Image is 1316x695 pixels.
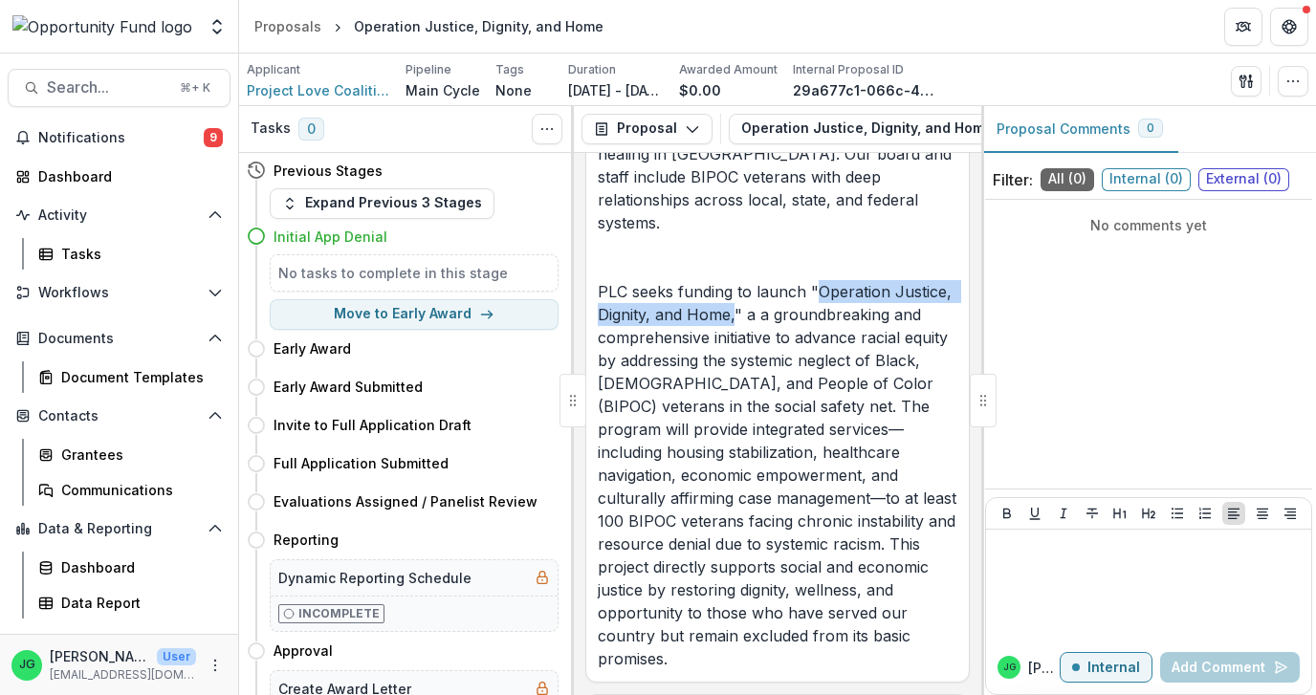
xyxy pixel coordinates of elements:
[274,453,449,473] h4: Full Application Submitted
[274,491,537,511] h4: Evaluations Assigned / Panelist Review
[679,80,721,100] p: $0.00
[8,513,230,544] button: Open Data & Reporting
[47,78,168,97] span: Search...
[1060,652,1152,683] button: Internal
[1028,658,1060,678] p: [PERSON_NAME]
[1023,502,1046,525] button: Underline
[406,80,480,100] p: Main Cycle
[251,120,291,137] h3: Tasks
[568,61,616,78] p: Duration
[61,367,215,387] div: Document Templates
[270,188,494,219] button: Expand Previous 3 Stages
[61,557,215,577] div: Dashboard
[38,408,200,424] span: Contacts
[38,521,200,537] span: Data & Reporting
[1198,168,1289,191] span: External ( 0 )
[247,12,329,40] a: Proposals
[495,61,524,78] p: Tags
[31,361,230,393] a: Document Templates
[1052,502,1075,525] button: Italicize
[8,323,230,354] button: Open Documents
[1108,502,1131,525] button: Heading 1
[532,114,562,144] button: Toggle View Cancelled Tasks
[8,122,230,153] button: Notifications9
[254,16,321,36] div: Proposals
[1251,502,1274,525] button: Align Center
[38,130,204,146] span: Notifications
[61,445,215,465] div: Grantees
[38,331,200,347] span: Documents
[1041,168,1094,191] span: All ( 0 )
[1194,502,1217,525] button: Ordered List
[1160,652,1300,683] button: Add Comment
[274,377,423,397] h4: Early Award Submitted
[1279,502,1302,525] button: Align Right
[204,128,223,147] span: 9
[1222,502,1245,525] button: Align Left
[270,299,559,330] button: Move to Early Award
[354,16,603,36] div: Operation Justice, Dignity, and Home
[8,69,230,107] button: Search...
[8,161,230,192] a: Dashboard
[406,61,451,78] p: Pipeline
[19,659,35,671] div: Jake Goodman
[679,61,778,78] p: Awarded Amount
[996,502,1019,525] button: Bold
[993,168,1033,191] p: Filter:
[1166,502,1189,525] button: Bullet List
[278,263,550,283] h5: No tasks to complete in this stage
[274,530,339,550] h4: Reporting
[1147,121,1154,135] span: 0
[274,641,333,661] h4: Approval
[568,80,664,100] p: [DATE] - [DATE]
[274,161,383,181] h4: Previous Stages
[1087,660,1140,676] p: Internal
[38,285,200,301] span: Workflows
[793,80,936,100] p: 29a677c1-066c-4202-9354-71c97f599f94
[31,552,230,583] a: Dashboard
[993,215,1305,235] p: No comments yet
[247,61,300,78] p: Applicant
[1224,8,1262,46] button: Partners
[274,415,472,435] h4: Invite to Full Application Draft
[31,474,230,506] a: Communications
[298,605,380,622] p: Incomplete
[1102,168,1191,191] span: Internal ( 0 )
[61,593,215,613] div: Data Report
[274,227,387,247] h4: Initial App Denial
[247,80,390,100] a: Project Love Coalition
[981,106,1178,153] button: Proposal Comments
[61,244,215,264] div: Tasks
[176,77,214,98] div: ⌘ + K
[298,118,324,141] span: 0
[157,648,196,665] p: User
[50,666,196,684] p: [EMAIL_ADDRESS][DOMAIN_NAME]
[31,439,230,470] a: Grantees
[204,654,227,677] button: More
[1081,502,1104,525] button: Strike
[38,166,215,186] div: Dashboard
[50,646,149,666] p: [PERSON_NAME]
[729,114,1051,144] button: Operation Justice, Dignity, and Home
[31,238,230,270] a: Tasks
[247,12,611,40] nav: breadcrumb
[274,338,351,358] h4: Early Award
[61,480,215,500] div: Communications
[1270,8,1308,46] button: Get Help
[8,200,230,230] button: Open Activity
[8,401,230,431] button: Open Contacts
[31,587,230,619] a: Data Report
[1003,662,1016,672] div: Jake Goodman
[38,207,200,224] span: Activity
[1137,502,1160,525] button: Heading 2
[8,277,230,308] button: Open Workflows
[495,80,532,100] p: None
[581,114,713,144] button: Proposal
[204,8,230,46] button: Open entity switcher
[12,15,192,38] img: Opportunity Fund logo
[793,61,904,78] p: Internal Proposal ID
[598,28,957,670] p: Project Love Coalition (PLC), is a trusted, BIPOC veteran-led nonprofit based in [GEOGRAPHIC_DATA...
[278,568,472,588] h5: Dynamic Reporting Schedule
